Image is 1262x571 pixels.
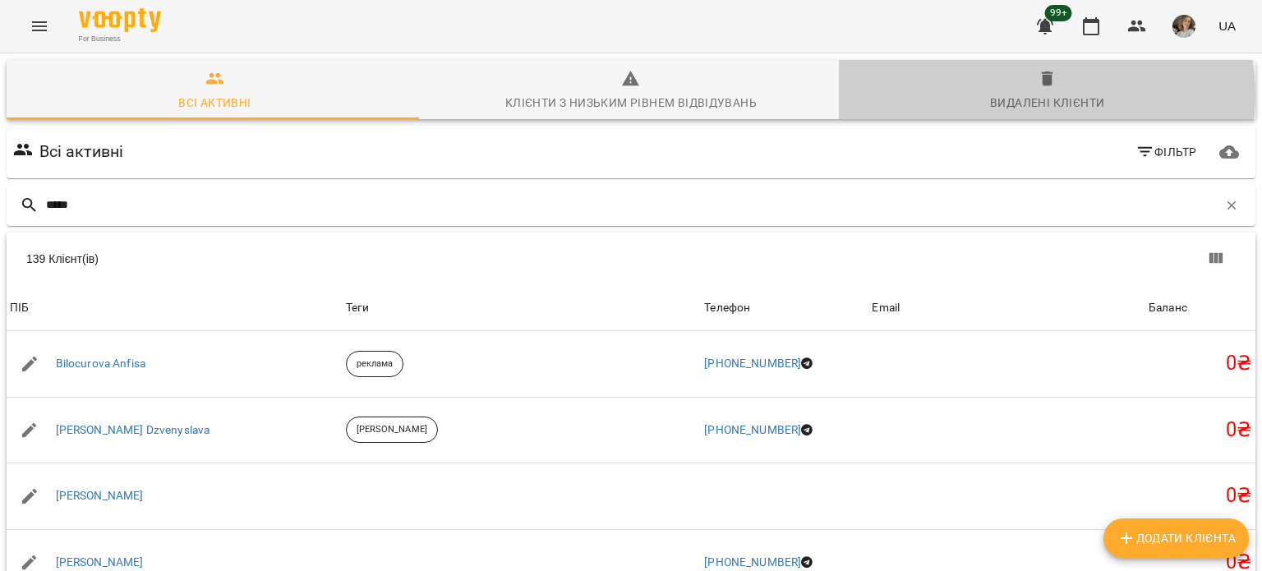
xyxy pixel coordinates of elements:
div: Email [872,298,900,318]
a: [PERSON_NAME] Dzvenyslava [56,422,210,439]
div: 139 Клієнт(ів) [26,251,647,267]
span: ПІБ [10,298,339,318]
h5: 0 ₴ [1149,483,1252,509]
div: Телефон [704,298,750,318]
img: Voopty Logo [79,8,161,32]
div: Table Toolbar [7,233,1255,285]
span: Email [872,298,1142,318]
a: [PERSON_NAME] [56,488,144,504]
div: Sort [10,298,29,318]
h5: 0 ₴ [1149,417,1252,443]
span: UA [1218,17,1236,35]
div: Всі активні [178,93,251,113]
span: Фільтр [1135,142,1197,162]
div: Sort [872,298,900,318]
div: Баланс [1149,298,1187,318]
button: Menu [20,7,59,46]
p: [PERSON_NAME] [357,423,427,437]
span: For Business [79,34,161,44]
div: Клієнти з низьким рівнем відвідувань [505,93,757,113]
button: UA [1212,11,1242,41]
span: 99+ [1045,5,1072,21]
button: Фільтр [1129,137,1204,167]
div: реклама [346,351,404,377]
h6: Всі активні [39,139,124,164]
img: 32c0240b4d36dd2a5551494be5772e58.jpg [1172,15,1195,38]
a: [PHONE_NUMBER] [704,357,801,370]
a: [PERSON_NAME] [56,555,144,571]
div: Теги [346,298,698,318]
div: Sort [1149,298,1187,318]
button: Додати клієнта [1103,518,1249,558]
span: Баланс [1149,298,1252,318]
span: Додати клієнта [1117,528,1236,548]
button: Показати колонки [1196,239,1236,279]
div: Видалені клієнти [990,93,1104,113]
div: ПІБ [10,298,29,318]
a: [PHONE_NUMBER] [704,423,801,436]
a: [PHONE_NUMBER] [704,555,801,569]
div: [PERSON_NAME] [346,417,438,443]
p: реклама [357,357,394,371]
span: Телефон [704,298,865,318]
h5: 0 ₴ [1149,351,1252,376]
div: Sort [704,298,750,318]
a: Bilocurova Anfisa [56,356,146,372]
